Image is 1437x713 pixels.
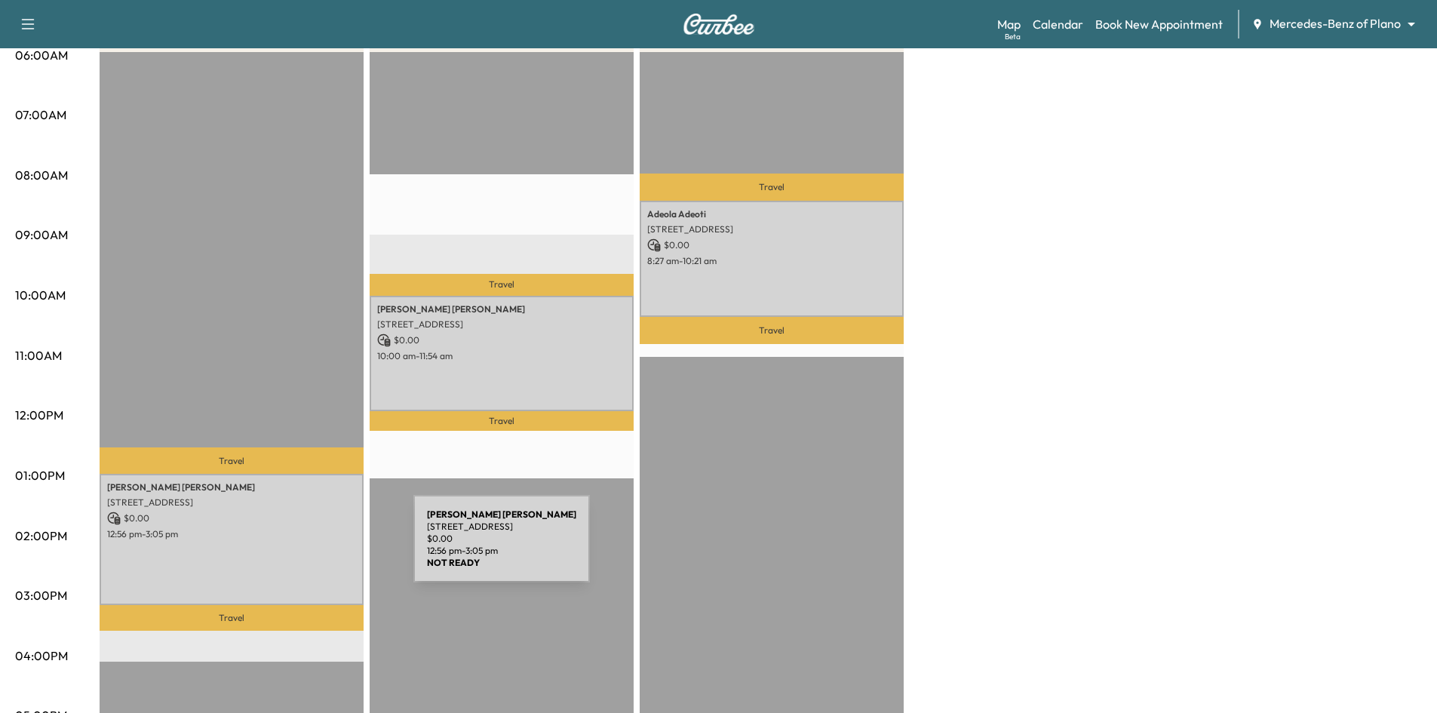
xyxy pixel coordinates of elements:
[377,318,626,330] p: [STREET_ADDRESS]
[15,527,67,545] p: 02:00PM
[100,447,364,474] p: Travel
[15,106,66,124] p: 07:00AM
[377,350,626,362] p: 10:00 am - 11:54 am
[107,496,356,509] p: [STREET_ADDRESS]
[1095,15,1223,33] a: Book New Appointment
[997,15,1021,33] a: MapBeta
[377,333,626,347] p: $ 0.00
[15,46,68,64] p: 06:00AM
[15,346,62,364] p: 11:00AM
[1005,31,1021,42] div: Beta
[15,286,66,304] p: 10:00AM
[370,411,634,431] p: Travel
[15,586,67,604] p: 03:00PM
[107,481,356,493] p: [PERSON_NAME] [PERSON_NAME]
[1270,15,1401,32] span: Mercedes-Benz of Plano
[647,238,896,252] p: $ 0.00
[370,274,634,295] p: Travel
[647,255,896,267] p: 8:27 am - 10:21 am
[640,174,904,201] p: Travel
[647,223,896,235] p: [STREET_ADDRESS]
[107,512,356,525] p: $ 0.00
[377,303,626,315] p: [PERSON_NAME] [PERSON_NAME]
[640,317,904,344] p: Travel
[1033,15,1083,33] a: Calendar
[15,466,65,484] p: 01:00PM
[15,226,68,244] p: 09:00AM
[100,605,364,631] p: Travel
[647,208,896,220] p: Adeola Adeoti
[15,166,68,184] p: 08:00AM
[15,406,63,424] p: 12:00PM
[107,528,356,540] p: 12:56 pm - 3:05 pm
[15,647,68,665] p: 04:00PM
[683,14,755,35] img: Curbee Logo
